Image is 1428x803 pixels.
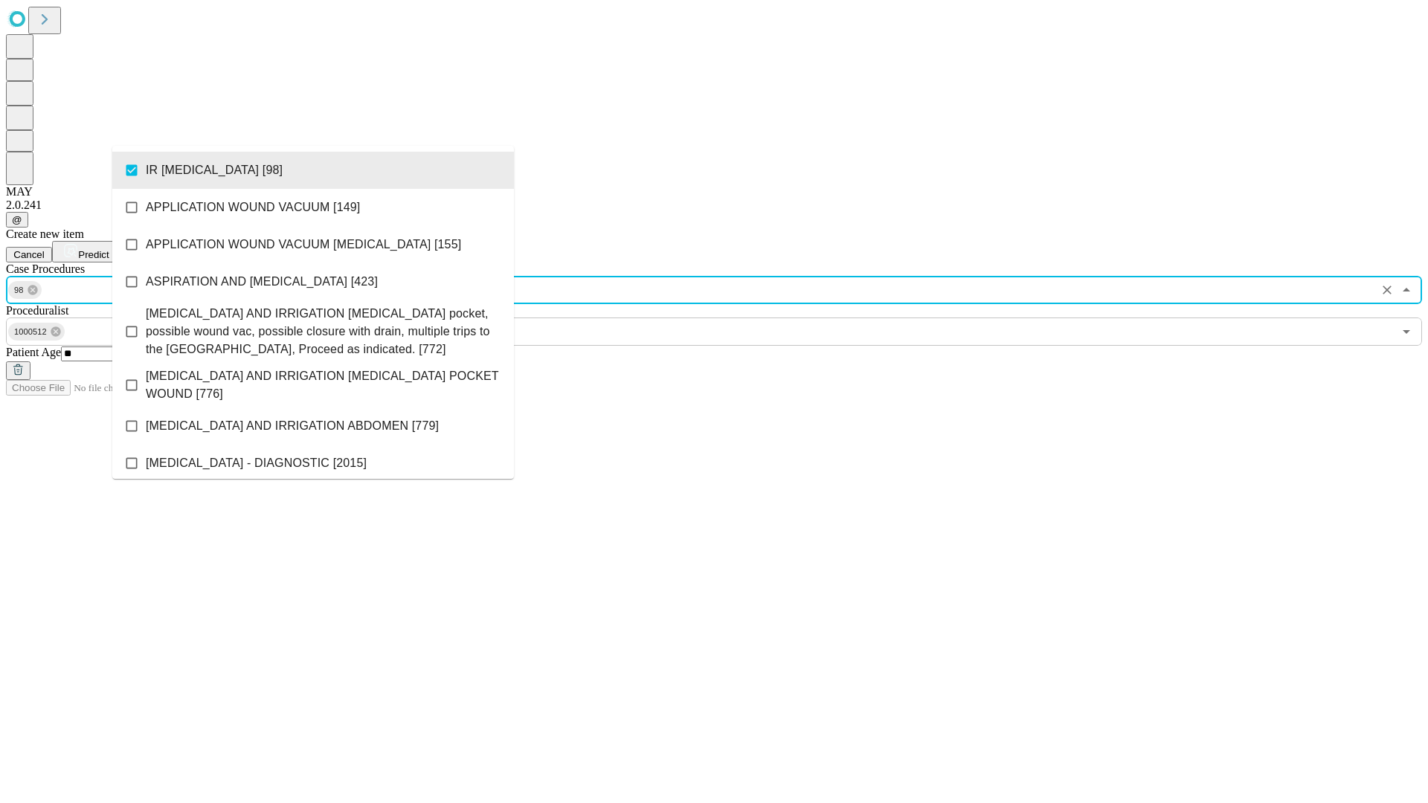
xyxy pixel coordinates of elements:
[13,249,45,260] span: Cancel
[146,454,367,472] span: [MEDICAL_DATA] - DIAGNOSTIC [2015]
[1396,280,1417,300] button: Close
[8,323,53,341] span: 1000512
[6,247,52,262] button: Cancel
[12,214,22,225] span: @
[8,323,65,341] div: 1000512
[146,199,360,216] span: APPLICATION WOUND VACUUM [149]
[1396,321,1417,342] button: Open
[6,346,61,358] span: Patient Age
[52,241,120,262] button: Predict
[1377,280,1398,300] button: Clear
[6,212,28,228] button: @
[8,281,42,299] div: 98
[78,249,109,260] span: Predict
[6,304,68,317] span: Proceduralist
[146,417,439,435] span: [MEDICAL_DATA] AND IRRIGATION ABDOMEN [779]
[6,262,85,275] span: Scheduled Procedure
[146,305,502,358] span: [MEDICAL_DATA] AND IRRIGATION [MEDICAL_DATA] pocket, possible wound vac, possible closure with dr...
[146,367,502,403] span: [MEDICAL_DATA] AND IRRIGATION [MEDICAL_DATA] POCKET WOUND [776]
[8,282,30,299] span: 98
[6,228,84,240] span: Create new item
[6,185,1422,199] div: MAY
[6,199,1422,212] div: 2.0.241
[146,273,378,291] span: ASPIRATION AND [MEDICAL_DATA] [423]
[146,236,461,254] span: APPLICATION WOUND VACUUM [MEDICAL_DATA] [155]
[146,161,283,179] span: IR [MEDICAL_DATA] [98]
